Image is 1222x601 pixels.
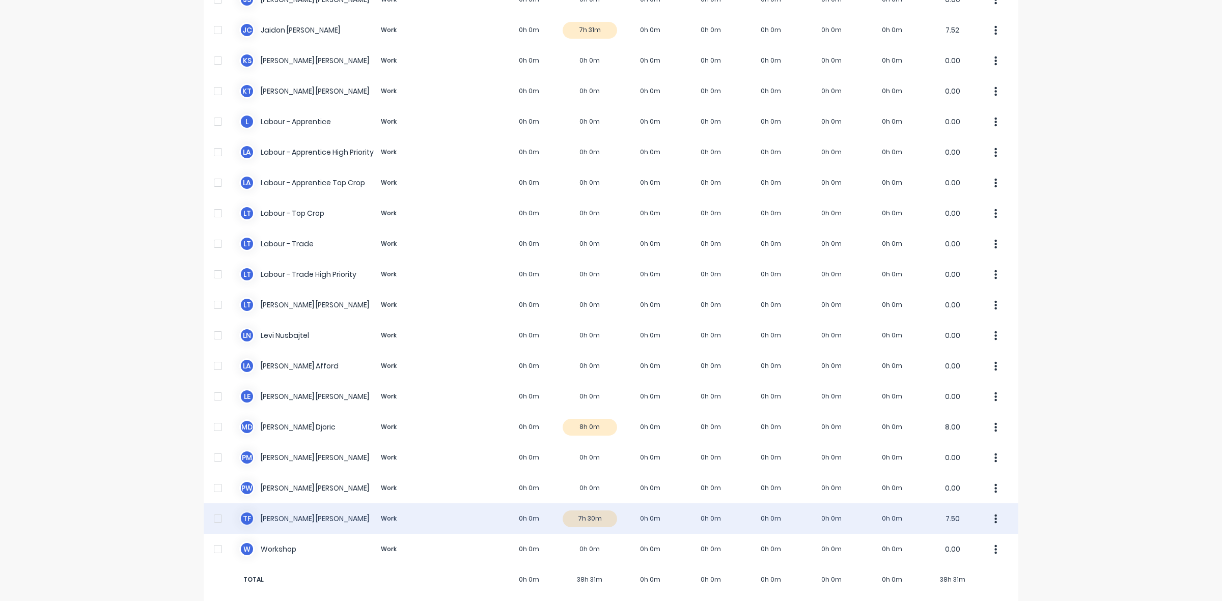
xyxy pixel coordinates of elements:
span: 0h 0m [620,575,681,584]
span: 38h 31m [560,575,620,584]
span: 0h 0m [801,575,862,584]
span: 38h 31m [922,575,983,584]
span: 0h 0m [862,575,923,584]
span: TOTAL [239,575,428,584]
span: 0h 0m [741,575,801,584]
span: 0h 0m [499,575,560,584]
span: 0h 0m [680,575,741,584]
